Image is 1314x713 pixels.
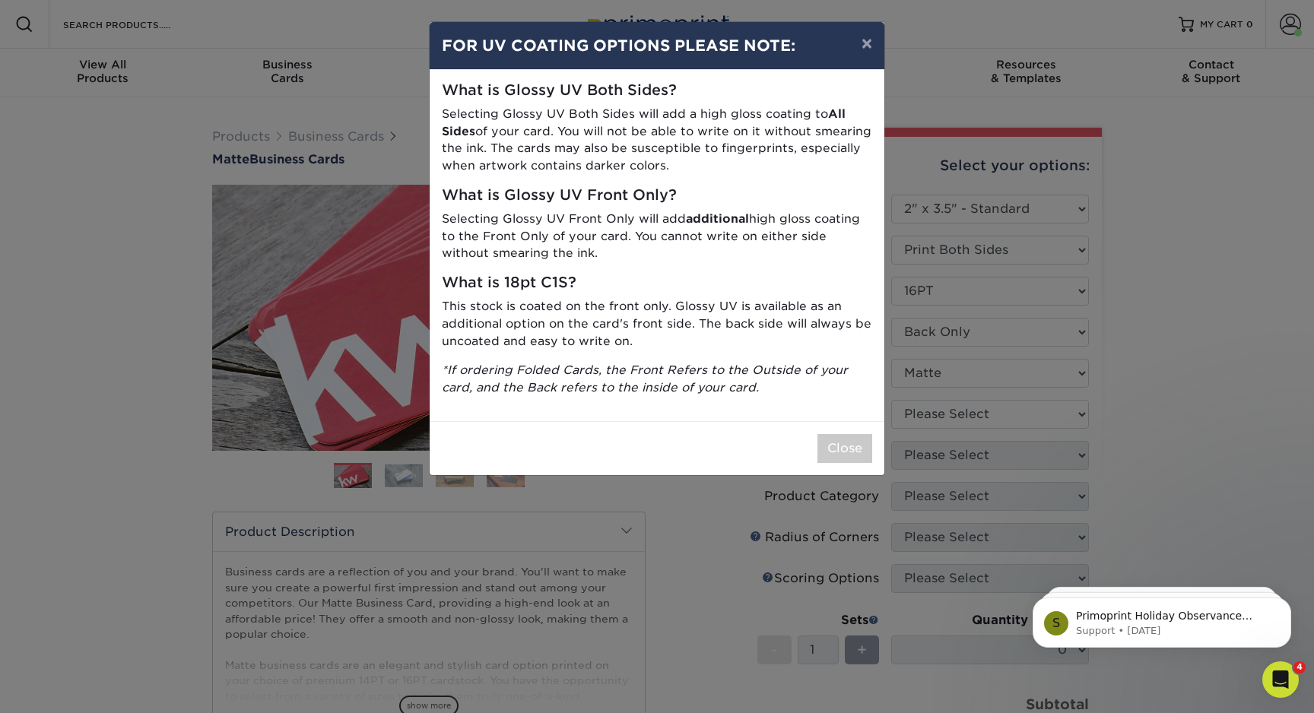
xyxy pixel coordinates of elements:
h5: What is Glossy UV Front Only? [442,187,872,204]
i: *If ordering Folded Cards, the Front Refers to the Outside of your card, and the Back refers to t... [442,363,848,395]
h5: What is Glossy UV Both Sides? [442,82,872,100]
iframe: Intercom live chat [1262,661,1299,698]
h4: FOR UV COATING OPTIONS PLEASE NOTE: [442,34,872,57]
strong: additional [686,211,749,226]
button: Close [817,434,872,463]
h5: What is 18pt C1S? [442,274,872,292]
p: Selecting Glossy UV Both Sides will add a high gloss coating to of your card. You will not be abl... [442,106,872,175]
button: × [849,22,884,65]
p: This stock is coated on the front only. Glossy UV is available as an additional option on the car... [442,298,872,350]
p: Selecting Glossy UV Front Only will add high gloss coating to the Front Only of your card. You ca... [442,211,872,262]
iframe: Intercom notifications message [1010,566,1314,672]
strong: All Sides [442,106,846,138]
span: 4 [1293,661,1306,673]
